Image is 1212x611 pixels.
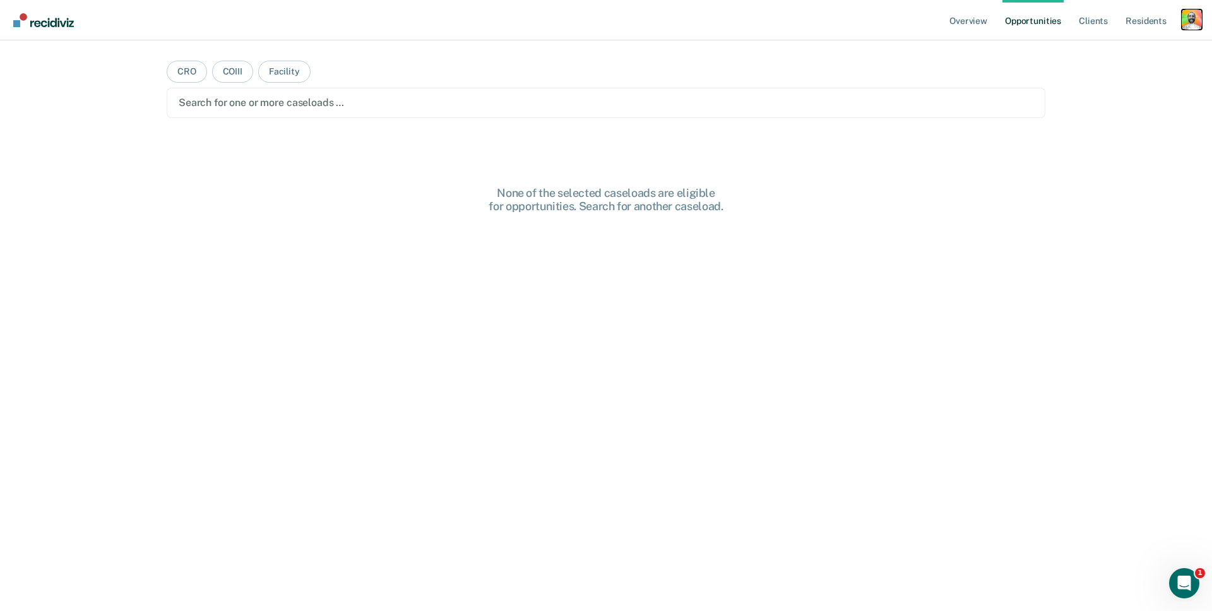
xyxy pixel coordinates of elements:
[13,13,74,27] img: Recidiviz
[212,61,253,83] button: COIII
[258,61,311,83] button: Facility
[1182,9,1202,30] button: Profile dropdown button
[167,61,207,83] button: CRO
[404,186,808,213] div: None of the selected caseloads are eligible for opportunities. Search for another caseload.
[1169,568,1199,598] iframe: Intercom live chat
[1195,568,1205,578] span: 1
